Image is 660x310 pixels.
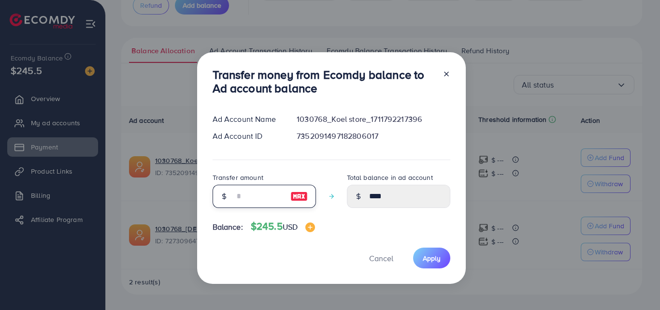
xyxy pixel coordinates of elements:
img: image [305,222,315,232]
span: Apply [423,253,441,263]
img: image [290,191,308,202]
div: 7352091497182806017 [289,131,458,142]
div: 1030768_Koel store_1711792217396 [289,114,458,125]
h4: $245.5 [251,221,315,233]
div: Ad Account ID [205,131,289,142]
iframe: Chat [619,266,653,303]
h3: Transfer money from Ecomdy balance to Ad account balance [213,68,435,96]
button: Cancel [357,248,405,268]
label: Transfer amount [213,173,263,182]
span: Cancel [369,253,393,264]
div: Ad Account Name [205,114,289,125]
span: USD [283,221,298,232]
label: Total balance in ad account [347,173,433,182]
span: Balance: [213,221,243,233]
button: Apply [413,248,450,268]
